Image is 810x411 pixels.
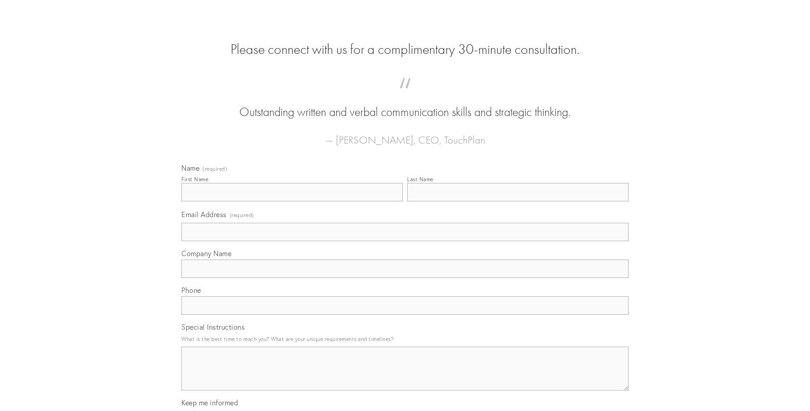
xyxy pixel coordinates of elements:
span: Keep me informed [181,398,238,407]
span: (required) [230,209,254,221]
span: Phone [181,286,201,295]
span: (required) [202,166,227,172]
span: “ [195,87,615,104]
p: What is the best time to reach you? What are your unique requirements and timelines? [181,333,629,345]
h2: Please connect with us for a complimentary 30-minute consultation. [181,41,629,58]
div: Last Name [407,176,433,183]
span: Name [181,164,199,172]
span: Company Name [181,249,231,258]
span: Email Address [181,210,227,219]
figcaption: — [PERSON_NAME], CEO, TouchPlan [195,121,615,149]
span: Special Instructions [181,323,245,331]
blockquote: Outstanding written and verbal communication skills and strategic thinking. [195,87,615,121]
div: First Name [181,176,208,183]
